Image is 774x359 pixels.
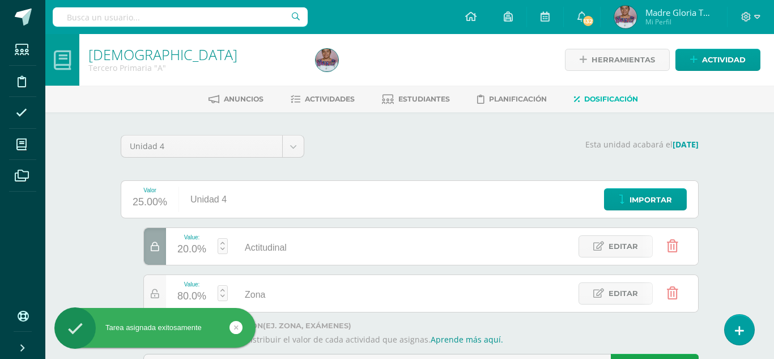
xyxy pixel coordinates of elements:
[584,95,638,103] span: Dosificación
[702,49,746,70] span: Actividad
[614,6,637,28] img: 3585b43e6f448e3a5bd7a0d5ea5114e0.png
[263,322,351,330] strong: (ej. Zona, Exámenes)
[630,189,672,210] span: Importar
[224,95,263,103] span: Anuncios
[574,90,638,108] a: Dosificación
[431,334,503,345] a: Aprende más aquí.
[582,15,594,27] span: 132
[604,188,687,210] a: Importar
[245,243,287,252] span: Actitudinal
[53,7,308,27] input: Busca un usuario...
[133,187,167,193] div: Valor
[179,181,238,218] div: Unidad 4
[318,140,699,150] p: Esta unidad acabará el
[121,136,304,157] a: Unidad 4
[592,49,655,70] span: Herramientas
[609,283,638,304] span: Editar
[177,288,206,306] div: 80.0%
[177,234,206,240] div: Value:
[143,322,699,330] label: Agrega una nueva división
[245,290,265,299] span: Zona
[209,90,263,108] a: Anuncios
[143,335,699,345] p: Las divisiones te permiten distribuir el valor de cada actividad que asignas.
[673,139,699,150] strong: [DATE]
[88,62,302,73] div: Tercero Primaria 'A'
[675,49,760,71] a: Actividad
[398,95,450,103] span: Estudiantes
[316,49,338,71] img: 3585b43e6f448e3a5bd7a0d5ea5114e0.png
[609,236,638,257] span: Editar
[645,17,713,27] span: Mi Perfil
[565,49,670,71] a: Herramientas
[382,90,450,108] a: Estudiantes
[130,136,274,157] span: Unidad 4
[88,47,302,62] h1: Evangelización
[489,95,547,103] span: Planificación
[305,95,355,103] span: Actividades
[88,45,237,64] a: [DEMOGRAPHIC_DATA]
[177,281,206,288] div: Value:
[291,90,355,108] a: Actividades
[477,90,547,108] a: Planificación
[133,193,167,212] div: 25.00%
[645,7,713,18] span: Madre Gloria Telón Apén
[177,240,206,259] div: 20.0%
[54,323,256,333] div: Tarea asignada exitosamente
